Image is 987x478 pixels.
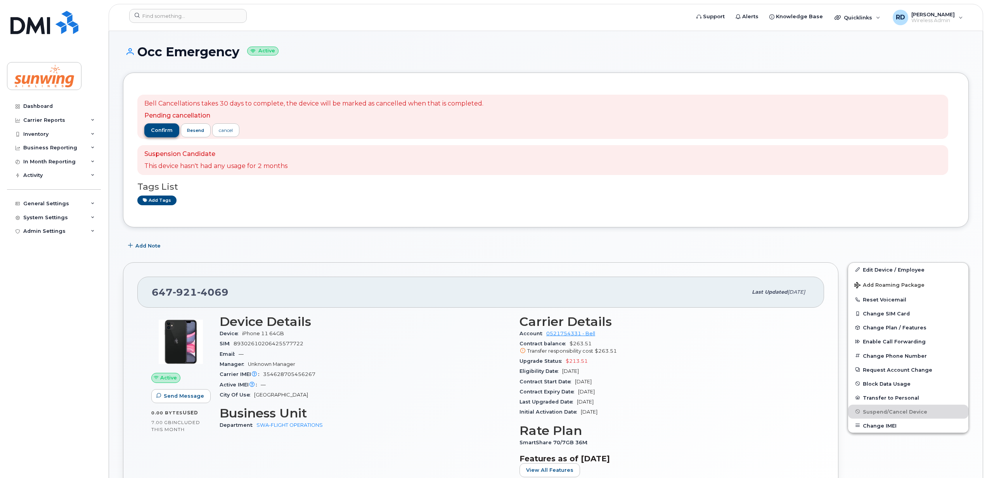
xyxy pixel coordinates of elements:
[220,382,261,388] span: Active IMEI
[220,341,234,346] span: SIM
[863,409,927,414] span: Suspend/Cancel Device
[519,424,810,438] h3: Rate Plan
[220,351,239,357] span: Email
[152,286,229,298] span: 647
[848,405,968,419] button: Suspend/Cancel Device
[595,348,617,354] span: $263.51
[220,422,256,428] span: Department
[526,466,573,474] span: View All Features
[577,399,594,405] span: [DATE]
[220,331,242,336] span: Device
[519,463,580,477] button: View All Features
[212,123,239,137] a: cancel
[863,339,926,345] span: Enable Call Forwarding
[519,454,810,463] h3: Features as of [DATE]
[144,162,287,171] p: This device hasn't had any usage for 2 months
[137,196,177,205] a: Add tags
[519,341,810,355] span: $263.51
[519,368,562,374] span: Eligibility Date
[566,358,588,364] span: $213.51
[219,127,233,134] div: cancel
[848,277,968,293] button: Add Roaming Package
[848,349,968,363] button: Change Phone Number
[848,363,968,377] button: Request Account Change
[519,379,575,384] span: Contract Start Date
[144,123,179,137] button: confirm
[519,315,810,329] h3: Carrier Details
[519,440,591,445] span: SmartShare 70/7GB 36M
[788,289,805,295] span: [DATE]
[848,293,968,307] button: Reset Voicemail
[181,123,211,137] button: resend
[144,111,483,120] p: Pending cancellation
[160,374,177,381] span: Active
[848,320,968,334] button: Change Plan / Features
[151,410,183,416] span: 0.00 Bytes
[263,371,315,377] span: 354628705456267
[261,382,266,388] span: —
[581,409,597,415] span: [DATE]
[220,406,510,420] h3: Business Unit
[578,389,595,395] span: [DATE]
[848,263,968,277] a: Edit Device / Employee
[197,286,229,298] span: 4069
[848,334,968,348] button: Enable Call Forwarding
[164,392,204,400] span: Send Message
[575,379,592,384] span: [DATE]
[519,409,581,415] span: Initial Activation Date
[137,182,954,192] h3: Tags List
[239,351,244,357] span: —
[173,286,197,298] span: 921
[519,341,570,346] span: Contract balance
[848,419,968,433] button: Change IMEI
[848,391,968,405] button: Transfer to Personal
[187,127,204,133] span: resend
[144,150,287,159] p: Suspension Candidate
[752,289,788,295] span: Last updated
[234,341,303,346] span: 89302610206425577722
[848,307,968,320] button: Change SIM Card
[220,361,248,367] span: Manager
[519,399,577,405] span: Last Upgraded Date
[527,348,593,354] span: Transfer responsibility cost
[123,239,167,253] button: Add Note
[247,47,279,55] small: Active
[151,419,200,432] span: included this month
[144,99,483,108] p: Bell Cancellations takes 30 days to complete, the device will be marked as cancelled when that is...
[220,315,510,329] h3: Device Details
[546,331,595,336] a: 0521754331 - Bell
[183,410,198,416] span: used
[256,422,323,428] a: SWA-FLIGHT OPERATIONS
[151,420,172,425] span: 7.00 GB
[854,282,925,289] span: Add Roaming Package
[519,389,578,395] span: Contract Expiry Date
[135,242,161,249] span: Add Note
[254,392,308,398] span: [GEOGRAPHIC_DATA]
[220,392,254,398] span: City Of Use
[248,361,295,367] span: Unknown Manager
[519,331,546,336] span: Account
[123,45,969,59] h1: Occ Emergency
[863,325,926,331] span: Change Plan / Features
[848,377,968,391] button: Block Data Usage
[151,389,211,403] button: Send Message
[519,358,566,364] span: Upgrade Status
[220,371,263,377] span: Carrier IMEI
[562,368,579,374] span: [DATE]
[242,331,284,336] span: iPhone 11 64GB
[151,127,173,134] span: confirm
[158,319,204,365] img: iPhone_11.jpg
